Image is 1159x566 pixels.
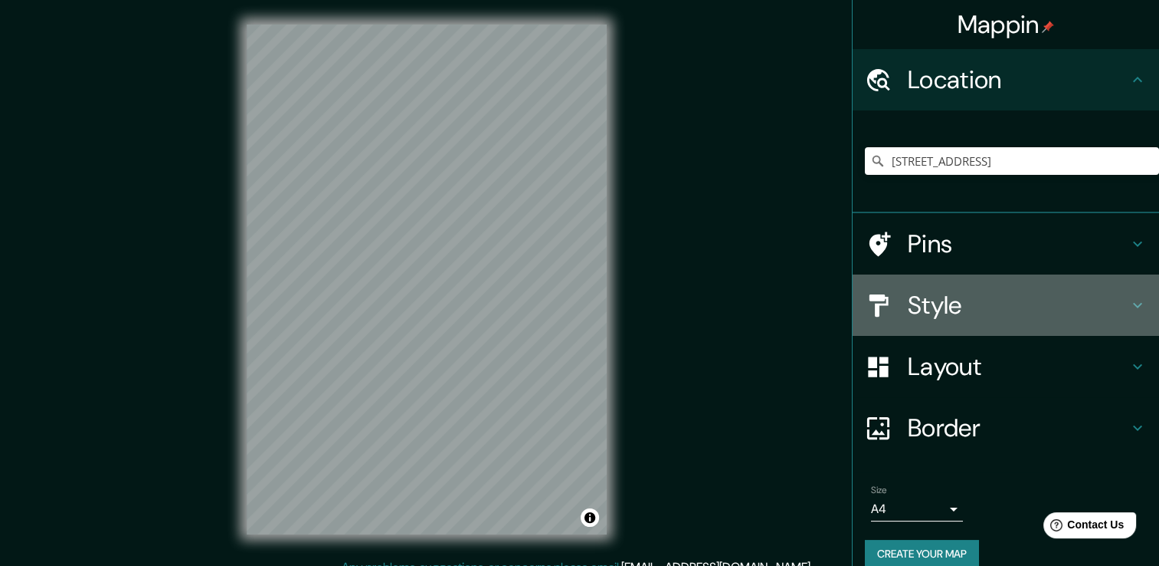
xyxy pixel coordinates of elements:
h4: Location [908,64,1128,95]
button: Toggle attribution [581,508,599,527]
iframe: Help widget launcher [1023,506,1142,549]
h4: Pins [908,229,1128,259]
div: A4 [871,497,963,522]
div: Layout [853,336,1159,397]
h4: Border [908,413,1128,443]
canvas: Map [247,25,607,535]
label: Size [871,484,887,497]
div: Pins [853,213,1159,275]
h4: Style [908,290,1128,321]
div: Style [853,275,1159,336]
h4: Layout [908,351,1128,382]
h4: Mappin [958,9,1055,40]
img: pin-icon.png [1042,21,1054,33]
input: Pick your city or area [865,147,1159,175]
div: Border [853,397,1159,459]
div: Location [853,49,1159,110]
